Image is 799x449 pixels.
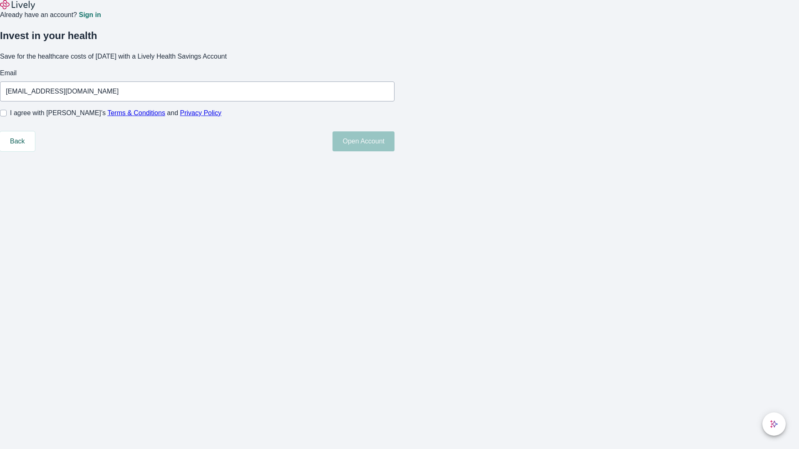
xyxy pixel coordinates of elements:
svg: Lively AI Assistant [770,420,778,428]
a: Sign in [79,12,101,18]
a: Terms & Conditions [107,109,165,116]
a: Privacy Policy [180,109,222,116]
span: I agree with [PERSON_NAME]’s and [10,108,221,118]
button: chat [762,412,786,436]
